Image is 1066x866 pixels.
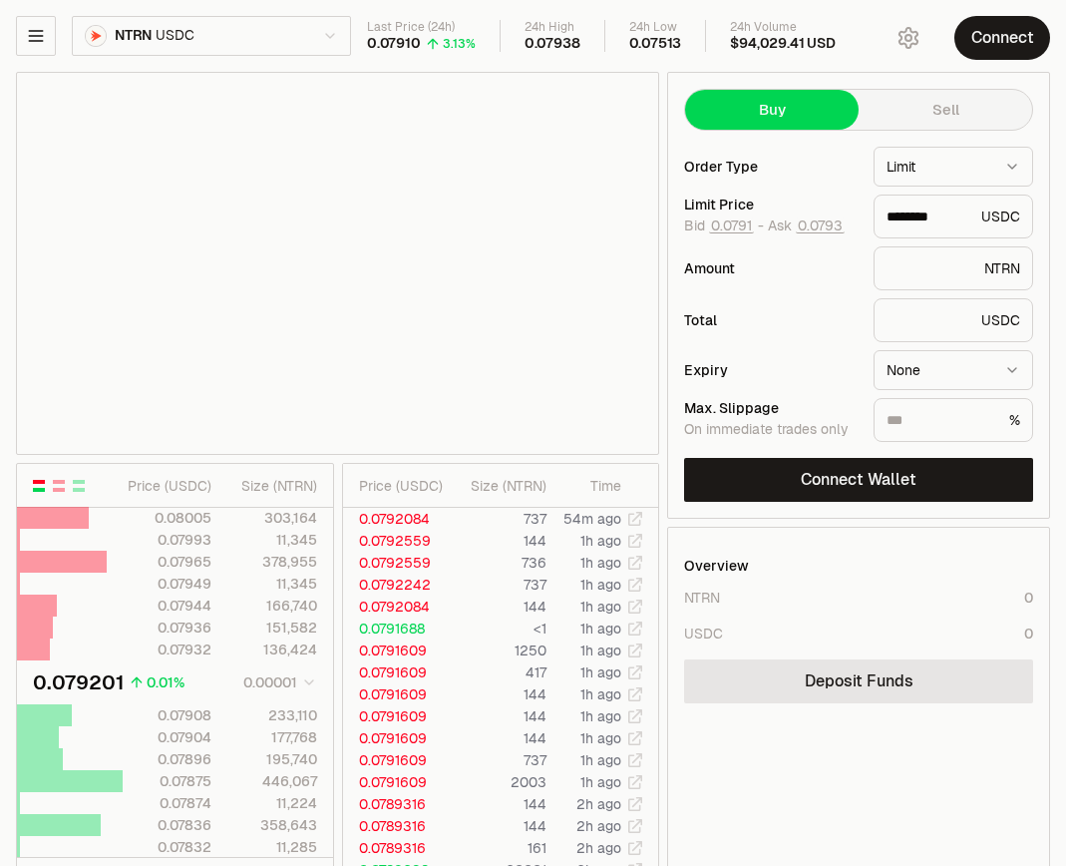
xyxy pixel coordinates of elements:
td: 2003 [449,771,547,793]
td: 144 [449,683,547,705]
time: 1h ago [580,598,621,616]
time: 54m ago [563,510,621,528]
td: 0.0791609 [343,749,450,771]
td: 144 [449,793,547,815]
div: 0.07513 [629,35,682,53]
td: 0.0789316 [343,837,450,859]
button: Limit [874,147,1033,187]
div: 0.07908 [124,705,212,725]
div: Time [563,476,621,496]
time: 1h ago [580,685,621,703]
td: 737 [449,508,547,530]
div: 378,955 [228,552,317,572]
div: 0.07832 [124,837,212,857]
time: 1h ago [580,729,621,747]
div: 303,164 [228,508,317,528]
div: 0.07949 [124,574,212,594]
iframe: Financial Chart [17,73,658,454]
img: NTRN Logo [86,26,106,46]
button: 0.0793 [796,217,845,233]
div: Expiry [684,363,858,377]
time: 1h ago [580,532,621,550]
td: 144 [449,727,547,749]
time: 1h ago [580,773,621,791]
div: 0.07875 [124,771,212,791]
div: 0.07944 [124,596,212,616]
td: 144 [449,530,547,552]
div: 0.07965 [124,552,212,572]
time: 2h ago [576,817,621,835]
div: 358,643 [228,815,317,835]
div: 151,582 [228,618,317,638]
div: Order Type [684,160,858,174]
div: 0.01% [147,672,184,692]
td: 0.0791609 [343,661,450,683]
div: 0.07932 [124,640,212,659]
div: 177,768 [228,727,317,747]
time: 1h ago [580,642,621,659]
div: Size ( NTRN ) [228,476,317,496]
span: NTRN [115,27,152,45]
div: Overview [684,556,749,576]
time: 1h ago [580,707,621,725]
button: Show Sell Orders Only [51,478,67,494]
time: 1h ago [580,554,621,572]
div: NTRN [684,588,720,608]
td: 144 [449,705,547,727]
div: 446,067 [228,771,317,791]
td: 0.0791609 [343,705,450,727]
time: 1h ago [580,620,621,638]
td: <1 [449,618,547,640]
td: 0.0792559 [343,552,450,574]
div: USDC [874,298,1033,342]
div: 166,740 [228,596,317,616]
time: 1h ago [580,663,621,681]
div: $94,029.41 USD [730,35,835,53]
div: 0.07874 [124,793,212,813]
td: 0.0791609 [343,771,450,793]
div: 24h Volume [730,20,835,35]
div: 0.07938 [525,35,580,53]
td: 0.0792084 [343,508,450,530]
td: 0.0791609 [343,640,450,661]
td: 1250 [449,640,547,661]
td: 417 [449,661,547,683]
span: Ask [768,217,845,235]
div: 136,424 [228,640,317,659]
div: 0.08005 [124,508,212,528]
td: 0.0791688 [343,618,450,640]
div: Price ( USDC ) [124,476,212,496]
time: 1h ago [580,751,621,769]
div: 0 [1024,624,1033,644]
div: 11,345 [228,530,317,550]
button: Sell [859,90,1032,130]
div: 0.07936 [124,618,212,638]
time: 2h ago [576,795,621,813]
div: On immediate trades only [684,421,858,439]
td: 0.0791609 [343,727,450,749]
td: 144 [449,596,547,618]
div: 11,345 [228,574,317,594]
div: Total [684,313,858,327]
td: 0.0789316 [343,793,450,815]
div: Amount [684,261,858,275]
button: Show Buy Orders Only [71,478,87,494]
td: 737 [449,749,547,771]
span: Bid - [684,217,764,235]
div: 0.07896 [124,749,212,769]
button: Buy [685,90,859,130]
div: USDC [684,624,723,644]
div: Max. Slippage [684,401,858,415]
div: USDC [874,195,1033,238]
td: 0.0789316 [343,815,450,837]
div: Size ( NTRN ) [465,476,546,496]
td: 0.0792084 [343,596,450,618]
div: Price ( USDC ) [359,476,449,496]
td: 737 [449,574,547,596]
button: Connect [954,16,1050,60]
td: 736 [449,552,547,574]
div: 24h Low [629,20,682,35]
button: Show Buy and Sell Orders [31,478,47,494]
time: 1h ago [580,576,621,594]
div: 0.07836 [124,815,212,835]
